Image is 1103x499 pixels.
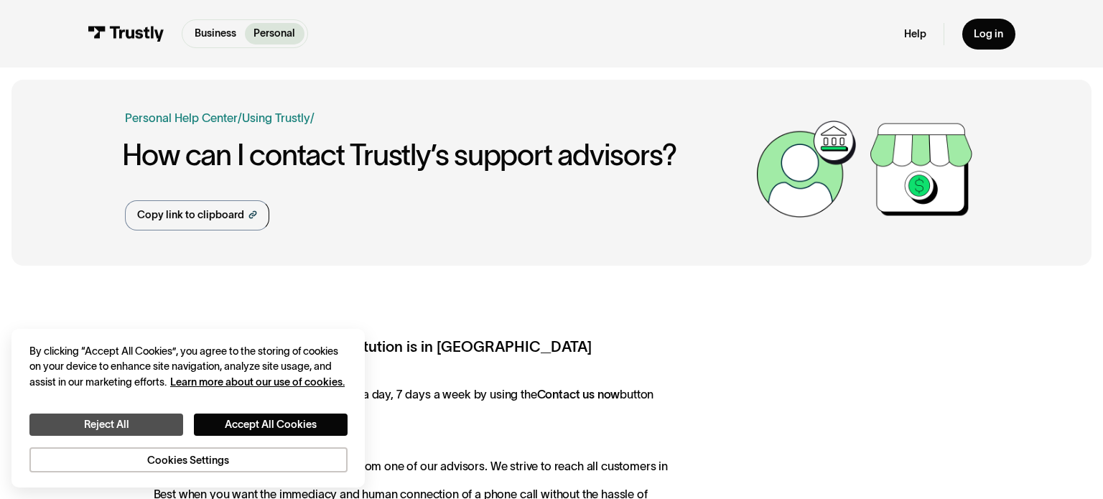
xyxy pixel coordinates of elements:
[238,109,242,127] div: /
[29,344,348,472] div: Privacy
[11,329,365,487] div: Cookie banner
[29,447,348,472] button: Cookies Settings
[186,23,246,45] a: Business
[195,26,236,42] p: Business
[962,19,1015,50] a: Log in
[904,27,926,41] a: Help
[122,139,749,171] h1: How can I contact Trustly’s support advisors?
[245,23,304,45] a: Personal
[137,207,244,223] div: Copy link to clipboard
[125,388,674,416] p: Our advisors are ready to assist you 24 hours a day, 7 days a week by using the button below. Con...
[194,414,348,436] button: Accept All Cookies
[125,200,270,230] a: Copy link to clipboard
[170,376,345,388] a: More information about your privacy, opens in a new tab
[242,111,310,124] a: Using Trustly
[310,109,315,127] div: /
[88,26,164,42] img: Trustly Logo
[125,109,238,127] a: Personal Help Center
[253,26,295,42] p: Personal
[974,27,1003,41] div: Log in
[29,414,183,436] button: Reject All
[537,388,620,401] strong: Contact us now
[29,344,348,391] div: By clicking “Accept All Cookies”, you agree to the storing of cookies on your device to enhance s...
